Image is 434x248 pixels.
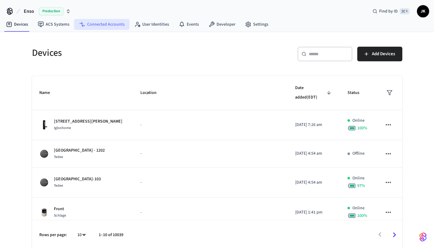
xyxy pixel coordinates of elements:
[54,118,122,125] p: [STREET_ADDRESS][PERSON_NAME]
[32,47,213,59] h5: Devices
[54,213,66,218] span: Schlage
[240,19,273,30] a: Settings
[357,213,367,219] span: 100 %
[417,5,429,17] button: JK
[357,183,365,189] span: 97 %
[348,88,367,98] span: Status
[74,231,89,239] div: 10
[54,125,71,131] span: Igloohome
[295,209,333,216] p: [DATE] 1:41 pm
[295,83,333,102] span: Date added(EDT)
[140,209,280,216] p: -
[204,19,240,30] a: Developer
[295,122,333,128] p: [DATE] 7:26 am
[295,150,333,157] p: [DATE] 4:54 am
[33,19,74,30] a: ACS Systems
[419,232,427,242] img: SeamLogoGradient.69752ec5.svg
[54,147,105,154] p: [GEOGRAPHIC_DATA] - 1202
[74,19,129,30] a: Connected Accounts
[140,179,280,186] p: -
[39,7,63,15] span: Production
[357,47,402,61] button: Add Devices
[39,207,49,217] img: Schlage Sense Smart Deadbolt with Camelot Trim, Front
[54,206,66,212] p: Front
[352,175,365,182] p: Online
[1,19,33,30] a: Devices
[54,154,63,160] span: Tedee
[129,19,174,30] a: User Identities
[352,205,365,211] p: Online
[372,50,395,58] span: Add Devices
[368,6,415,17] div: Find by ID⌘ K
[357,125,367,131] span: 100 %
[24,8,34,15] span: Enso
[352,117,365,124] p: Online
[352,150,365,157] p: Offline
[54,176,101,182] p: [GEOGRAPHIC_DATA]-103
[39,178,49,187] img: Tedee Smart Lock
[99,232,123,238] p: 1–10 of 10039
[54,183,63,188] span: Tedee
[39,88,58,98] span: Name
[140,122,280,128] p: -
[379,8,398,14] span: Find by ID
[39,149,49,159] img: Tedee Smart Lock
[140,88,164,98] span: Location
[39,232,67,238] p: Rows per page:
[174,19,204,30] a: Events
[418,6,429,17] span: JK
[39,120,49,130] img: igloohome_mortise_2
[140,150,280,157] p: -
[295,179,333,186] p: [DATE] 4:54 am
[387,228,401,242] button: Go to next page
[400,8,410,14] span: ⌘ K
